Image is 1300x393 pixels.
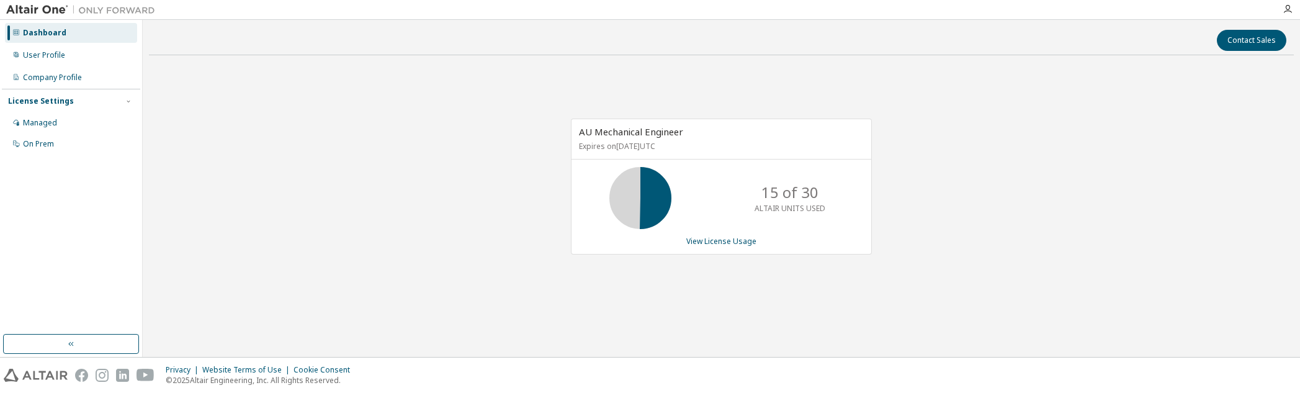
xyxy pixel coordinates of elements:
a: View License Usage [686,236,756,246]
p: © 2025 Altair Engineering, Inc. All Rights Reserved. [166,375,357,386]
div: Company Profile [23,73,82,83]
div: User Profile [23,50,65,60]
div: License Settings [8,96,74,106]
div: Website Terms of Use [202,365,294,375]
div: Managed [23,118,57,128]
p: ALTAIR UNITS USED [755,203,825,214]
p: 15 of 30 [761,182,818,203]
img: youtube.svg [137,369,155,382]
img: facebook.svg [75,369,88,382]
img: linkedin.svg [116,369,129,382]
img: Altair One [6,4,161,16]
span: AU Mechanical Engineer [579,125,683,138]
div: Privacy [166,365,202,375]
p: Expires on [DATE] UTC [579,141,861,151]
div: On Prem [23,139,54,149]
img: instagram.svg [96,369,109,382]
img: altair_logo.svg [4,369,68,382]
div: Cookie Consent [294,365,357,375]
div: Dashboard [23,28,66,38]
button: Contact Sales [1217,30,1286,51]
